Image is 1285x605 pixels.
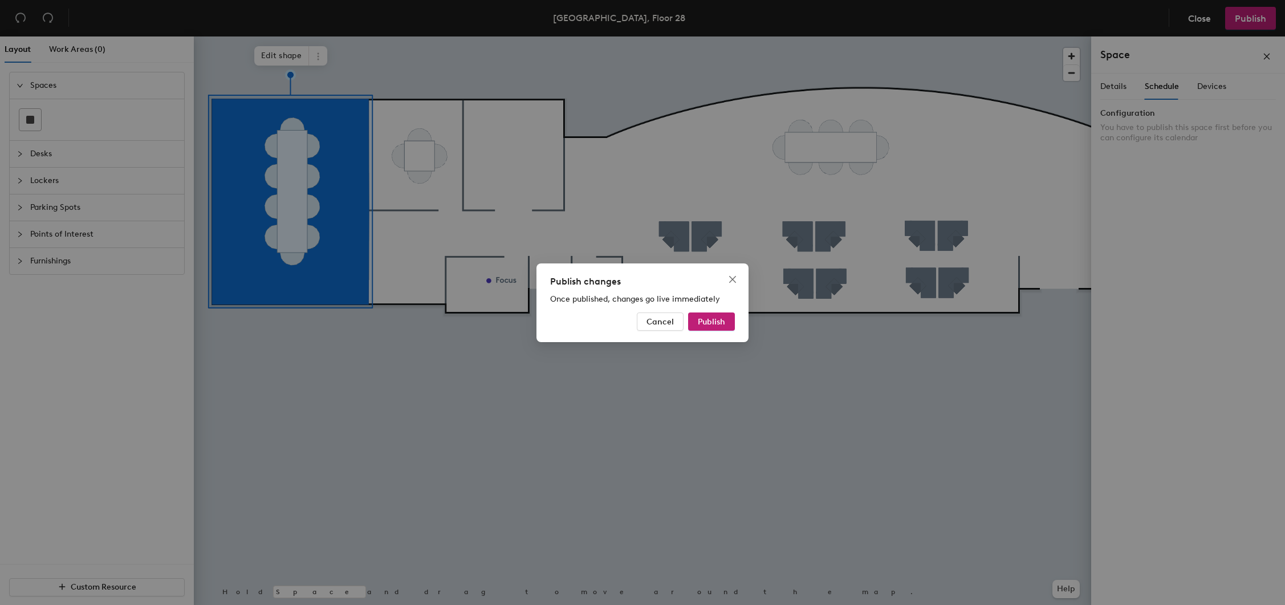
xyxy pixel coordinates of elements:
span: Once published, changes go live immediately [550,294,720,304]
div: Publish changes [550,275,735,289]
button: Cancel [637,312,684,331]
span: close [728,275,737,284]
span: Publish [698,316,725,326]
span: Cancel [646,316,674,326]
span: Close [723,275,742,284]
button: Publish [688,312,735,331]
button: Close [723,270,742,289]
